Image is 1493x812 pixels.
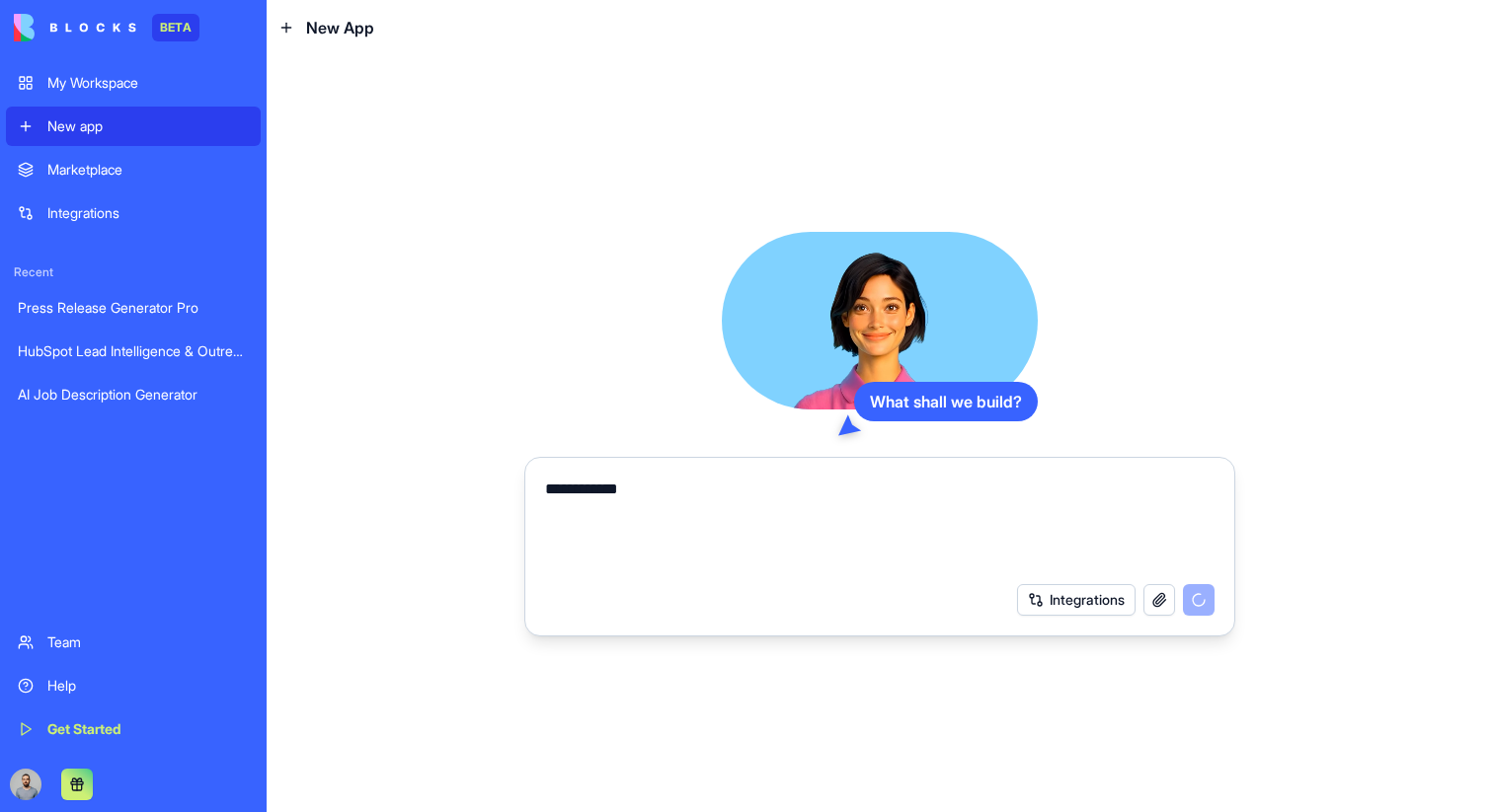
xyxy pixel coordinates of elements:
div: Marketplace [47,160,249,180]
a: AI Job Description Generator [6,375,261,414]
div: What shall we build? [854,382,1038,421]
div: Get Started [47,719,249,739]
img: image_123650291_bsq8ao.jpg [10,769,41,800]
div: AI Job Description Generator [18,385,249,405]
span: New App [306,16,374,39]
div: Press Release Generator Pro [18,298,249,318]
a: Team [6,623,261,662]
a: HubSpot Lead Intelligence & Outreach Engine [6,332,261,371]
div: Team [47,632,249,652]
button: Integrations [1017,584,1136,616]
img: logo [14,14,136,41]
span: Recent [6,264,261,280]
div: Help [47,676,249,696]
a: Marketplace [6,150,261,189]
div: HubSpot Lead Intelligence & Outreach Engine [18,341,249,361]
div: BETA [152,14,199,41]
a: My Workspace [6,63,261,103]
div: My Workspace [47,73,249,93]
a: New app [6,107,261,146]
a: Help [6,666,261,705]
div: Integrations [47,203,249,223]
div: New app [47,116,249,136]
a: Get Started [6,709,261,749]
a: BETA [14,14,199,41]
a: Press Release Generator Pro [6,288,261,328]
a: Integrations [6,193,261,233]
